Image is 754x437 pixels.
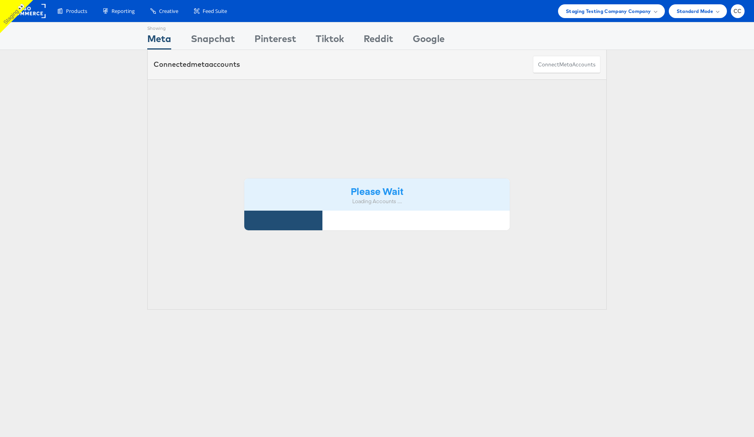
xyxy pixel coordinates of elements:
[154,59,240,70] div: Connected accounts
[66,7,87,15] span: Products
[559,61,572,68] span: meta
[566,7,651,15] span: Staging Testing Company Company
[147,32,171,50] div: Meta
[677,7,713,15] span: Standard Mode
[159,7,178,15] span: Creative
[112,7,135,15] span: Reporting
[203,7,227,15] span: Feed Suite
[413,32,445,50] div: Google
[191,60,209,69] span: meta
[250,198,504,205] div: Loading Accounts ....
[533,56,600,73] button: ConnectmetaAccounts
[191,32,235,50] div: Snapchat
[147,22,171,32] div: Showing
[734,9,742,14] span: CC
[316,32,344,50] div: Tiktok
[364,32,393,50] div: Reddit
[351,184,403,197] strong: Please Wait
[254,32,296,50] div: Pinterest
